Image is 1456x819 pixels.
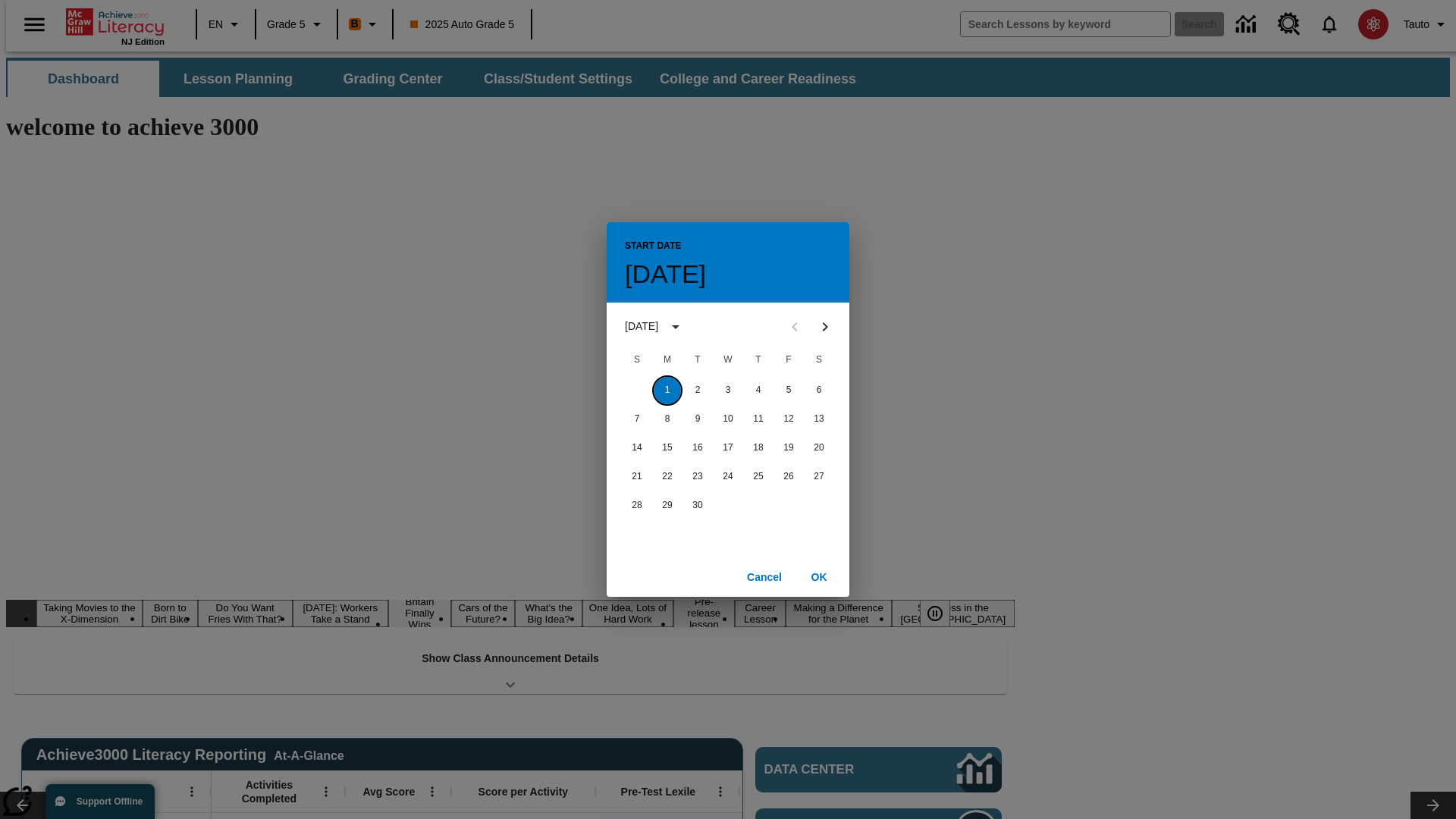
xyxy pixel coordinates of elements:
button: 9 [684,406,711,433]
button: 21 [623,463,651,491]
button: 8 [654,406,681,433]
button: Next month [810,312,840,342]
button: 29 [654,492,681,519]
button: 2 [684,377,711,404]
button: 24 [714,463,742,491]
span: Thursday [745,345,772,375]
button: 30 [684,492,711,519]
button: Cancel [740,563,789,591]
button: 16 [684,435,711,462]
span: Start Date [625,234,681,259]
button: 18 [745,435,772,462]
button: 26 [775,463,802,491]
button: calendar view is open, switch to year view [663,314,689,340]
button: 7 [623,406,651,433]
span: Wednesday [714,345,742,375]
button: 17 [714,435,742,462]
button: 12 [775,406,802,433]
button: 22 [654,463,681,491]
button: 3 [714,377,742,404]
button: 20 [805,435,833,462]
button: 10 [714,406,742,433]
h4: [DATE] [625,259,706,290]
button: OK [795,563,843,591]
button: 15 [654,435,681,462]
button: 5 [775,377,802,404]
span: Saturday [805,345,833,375]
button: 14 [623,435,651,462]
div: [DATE] [625,318,658,334]
button: 13 [805,406,833,433]
button: 4 [745,377,772,404]
span: Monday [654,345,681,375]
button: 19 [775,435,802,462]
button: 23 [684,463,711,491]
button: 6 [805,377,833,404]
span: Sunday [623,345,651,375]
button: 1 [654,377,681,404]
button: 11 [745,406,772,433]
span: Friday [775,345,802,375]
button: 28 [623,492,651,519]
button: 25 [745,463,772,491]
span: Tuesday [684,345,711,375]
button: 27 [805,463,833,491]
